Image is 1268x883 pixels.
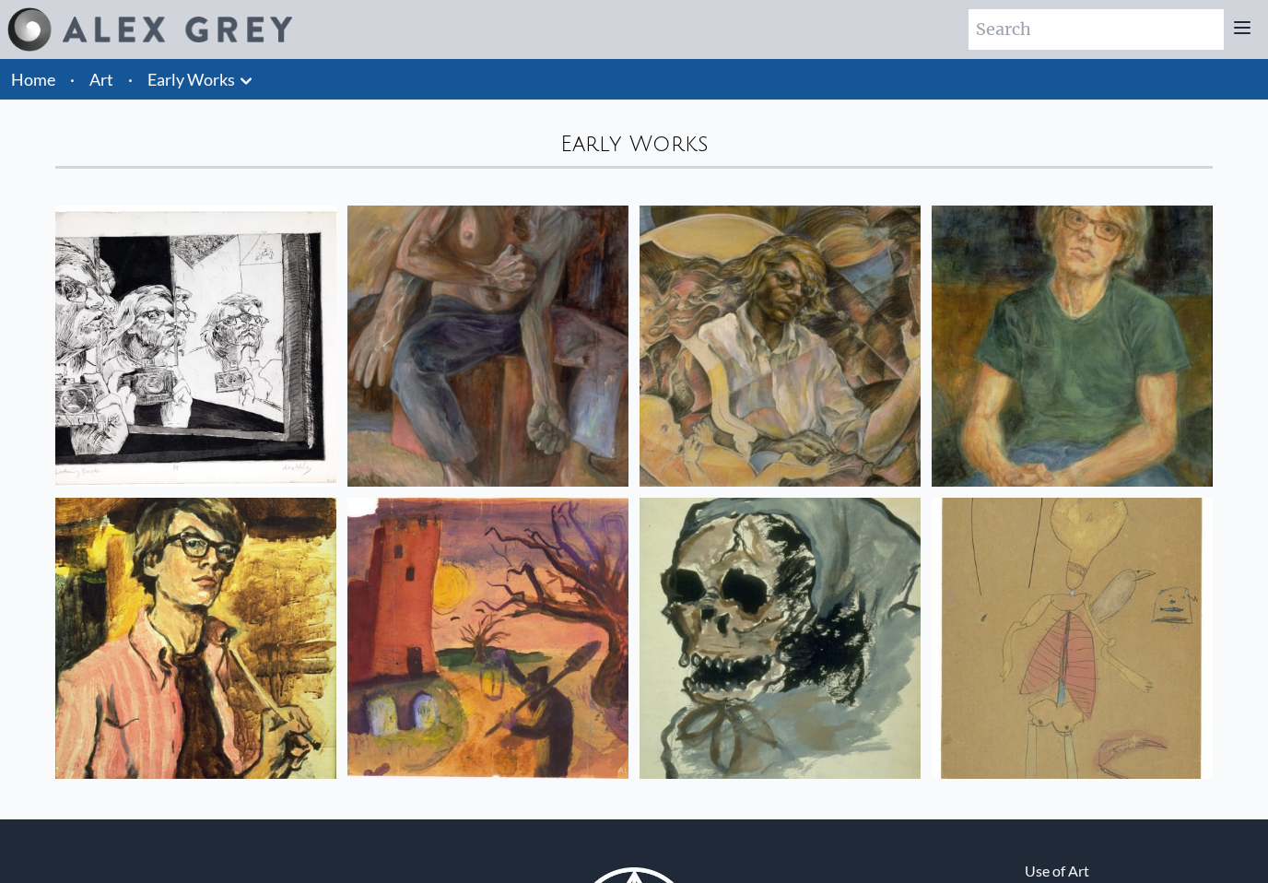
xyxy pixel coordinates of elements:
a: Home [11,69,55,89]
a: Art [89,66,113,92]
a: Early Works [147,66,235,92]
div: Early Works [55,129,1213,159]
a: Use of Art [1025,860,1089,882]
li: · [121,59,140,100]
input: Search [969,9,1224,50]
li: · [63,59,82,100]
